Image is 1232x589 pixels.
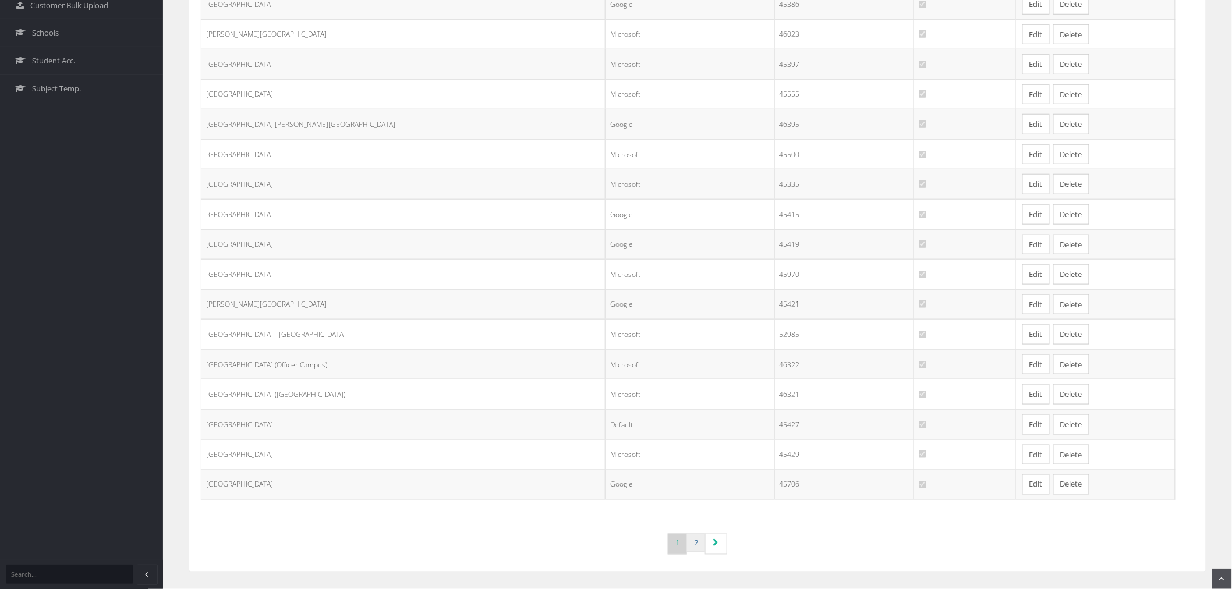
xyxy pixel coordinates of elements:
button: Delete [1053,84,1089,105]
td: 45970 [774,260,914,290]
td: 45555 [774,79,914,109]
td: 45427 [774,409,914,439]
td: Google [606,200,774,230]
td: Microsoft [606,79,774,109]
button: Delete [1053,144,1089,165]
td: Microsoft [606,379,774,410]
button: Delete [1053,414,1089,435]
td: Default [606,409,774,439]
td: [GEOGRAPHIC_DATA] [PERSON_NAME][GEOGRAPHIC_DATA] [201,109,606,140]
a: Edit [1022,354,1050,375]
td: [GEOGRAPHIC_DATA] - [GEOGRAPHIC_DATA] [201,320,606,350]
td: Google [606,109,774,140]
td: 45335 [774,169,914,200]
td: 46023 [774,19,914,49]
td: Microsoft [606,169,774,200]
td: [PERSON_NAME][GEOGRAPHIC_DATA] [201,289,606,320]
a: Edit [1022,474,1050,495]
td: [GEOGRAPHIC_DATA] [201,470,606,500]
td: [GEOGRAPHIC_DATA] [201,139,606,169]
a: Edit [1022,84,1050,105]
a: Edit [1022,24,1050,45]
a: Edit [1022,235,1050,255]
td: 45421 [774,289,914,320]
a: Edit [1022,414,1050,435]
a: Edit [1022,445,1050,465]
td: Microsoft [606,439,774,470]
a: Edit [1022,294,1050,315]
td: 45415 [774,200,914,230]
button: Delete [1053,235,1089,255]
button: Delete [1053,474,1089,495]
td: [GEOGRAPHIC_DATA] [201,200,606,230]
td: [GEOGRAPHIC_DATA] (Officer Campus) [201,349,606,379]
button: Delete [1053,354,1089,375]
span: Subject Temp. [32,83,81,94]
td: [GEOGRAPHIC_DATA] [201,260,606,290]
td: [PERSON_NAME][GEOGRAPHIC_DATA] [201,19,606,49]
button: Delete [1053,384,1089,405]
a: Edit [1022,264,1050,285]
a: Edit [1022,174,1050,194]
span: Student Acc. [32,55,75,66]
button: Delete [1053,114,1089,134]
button: Delete [1053,54,1089,74]
td: [GEOGRAPHIC_DATA] [201,439,606,470]
td: [GEOGRAPHIC_DATA] [201,79,606,109]
a: Edit [1022,384,1050,405]
td: 46321 [774,379,914,410]
td: 46322 [774,349,914,379]
td: 45706 [774,470,914,500]
a: Edit [1022,204,1050,225]
td: [GEOGRAPHIC_DATA] [201,229,606,260]
span: Schools [32,27,59,38]
a: Edit [1022,324,1050,345]
a: 2 [686,534,706,553]
td: 45500 [774,139,914,169]
a: Edit [1022,114,1050,134]
td: 52985 [774,320,914,350]
button: Delete [1053,294,1089,315]
td: Microsoft [606,320,774,350]
td: [GEOGRAPHIC_DATA] ([GEOGRAPHIC_DATA]) [201,379,606,410]
td: Microsoft [606,260,774,290]
td: 45429 [774,439,914,470]
td: Microsoft [606,19,774,49]
td: [GEOGRAPHIC_DATA] [201,409,606,439]
td: 45419 [774,229,914,260]
nav: Page navigation [668,523,727,572]
td: 46395 [774,109,914,140]
button: Delete [1053,445,1089,465]
button: Delete [1053,24,1089,45]
a: Edit [1022,144,1050,165]
button: Delete [1053,264,1089,285]
td: Google [606,289,774,320]
button: Delete [1053,204,1089,225]
a: Edit [1022,54,1050,74]
td: 45397 [774,49,914,80]
button: Delete [1053,324,1089,345]
a: 1 [668,534,687,555]
td: Microsoft [606,349,774,379]
td: [GEOGRAPHIC_DATA] [201,49,606,80]
td: Microsoft [606,139,774,169]
td: Google [606,470,774,500]
button: Delete [1053,174,1089,194]
td: Google [606,229,774,260]
td: Microsoft [606,49,774,80]
input: Search... [6,565,133,584]
td: [GEOGRAPHIC_DATA] [201,169,606,200]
